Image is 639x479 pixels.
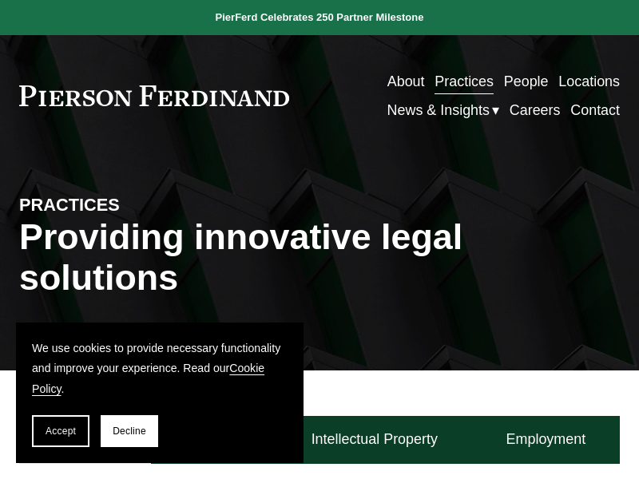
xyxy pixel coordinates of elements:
[558,67,620,96] a: Locations
[510,96,561,125] a: Careers
[113,426,146,437] span: Decline
[101,415,158,447] button: Decline
[506,430,586,449] h4: Employment
[32,338,288,399] p: We use cookies to provide necessary functionality and improve your experience. Read our .
[570,96,620,125] a: Contact
[435,67,494,96] a: Practices
[504,67,549,96] a: People
[387,67,425,96] a: About
[32,362,264,394] a: Cookie Policy
[46,426,76,437] span: Accept
[312,430,438,449] h4: Intellectual Property
[387,97,490,123] span: News & Insights
[19,216,620,299] h1: Providing innovative legal solutions
[387,96,499,125] a: folder dropdown
[32,415,89,447] button: Accept
[16,323,304,463] section: Cookie banner
[19,194,169,216] h4: PRACTICES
